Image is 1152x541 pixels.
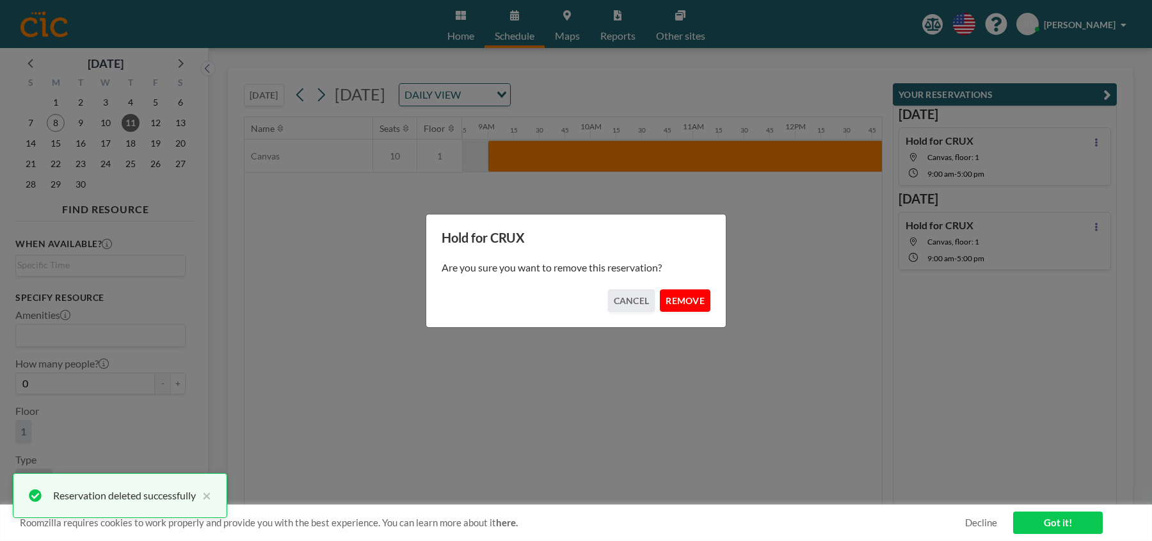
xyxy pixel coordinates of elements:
a: Got it! [1013,512,1103,534]
h3: Hold for CRUX [442,230,710,246]
span: Roomzilla requires cookies to work properly and provide you with the best experience. You can lea... [20,517,965,529]
button: CANCEL [608,289,655,312]
p: Are you sure you want to remove this reservation? [442,261,710,274]
a: here. [496,517,518,528]
button: REMOVE [660,289,710,312]
div: Reservation deleted successfully [53,488,196,503]
a: Decline [965,517,997,529]
button: close [196,488,211,503]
